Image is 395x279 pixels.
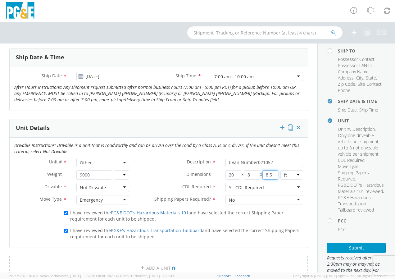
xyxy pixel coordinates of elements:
[136,273,174,278] span: master, [DATE] 12:25:43
[338,126,350,132] span: Unit #
[80,185,106,191] div: Not Drivable
[214,74,254,80] div: 7:00 am - 10:00 am
[338,69,370,75] li: ,
[14,84,300,103] i: After Hours Instructions: Any shipment request submitted after normal business hours (7:00 am - 5...
[111,210,188,216] a: PG&E DOT's Hazardous Materials 101
[352,126,376,132] li: ,
[39,196,62,202] span: Move Type
[154,196,211,202] span: Shipping Papers Required?
[16,54,64,61] h3: Ship Date & Time
[327,243,386,253] button: Submit
[338,99,386,103] h4: Ship Date & Time
[70,210,284,222] span: I have reviewed the and have selected the correct Shipping Paper requirement for each unit to be ...
[338,62,373,68] span: Possessor LAN ID
[64,211,68,215] input: I have reviewed thePG&E DOT's Hazardous Materials 101and have selected the correct Shipping Paper...
[47,171,62,177] span: Weight
[338,170,369,182] span: Shipping Papers Required
[44,184,62,190] span: Drivable
[7,273,95,278] span: Server: 2025.16.0-21b0bc45e7b
[76,158,129,167] span: Other
[338,170,384,182] li: ,
[338,182,384,194] span: PG&E DOT's Hazardous Materials 101 reviewed
[338,194,374,213] span: PG&E Hazardous Transportation Tailboard reviewed
[49,159,62,165] span: Unit #
[244,170,260,180] input: Width
[338,81,356,87] li: ,
[338,126,351,132] li: ,
[338,81,355,87] span: Zip Code
[182,184,211,190] span: CDL Required
[338,56,375,62] li: ,
[338,163,359,169] span: Move Type
[293,273,388,278] span: Copyright © [DATE]-[DATE] Agistix Inc., All Rights Reserved
[338,218,386,223] h4: PCC
[352,126,375,132] span: Description
[235,273,250,278] a: Feedback
[356,75,363,81] span: City
[338,107,357,113] span: Ship Date
[187,26,343,39] input: Shipment, Tracking or Reference Number (at least 4 chars)
[356,75,364,81] li: ,
[338,182,384,194] li: ,
[338,157,365,163] li: ,
[338,107,358,113] li: ,
[358,81,382,87] span: Site Contact
[338,226,346,232] span: PCC
[229,197,235,203] div: No
[5,2,36,20] img: pge-logo-06675f144f4cfa6a6814.png
[338,132,379,157] span: Only one driveable vehicle per shipment, up to 3 not driveable vehicle per shipment
[359,107,378,113] span: Ship Time
[338,75,355,81] li: ,
[225,170,241,180] input: Length
[338,87,350,93] span: Phone
[64,229,68,233] input: I have reviewed thePG&E's Hazardous Transportation Tailboardand have selected the correct Shippin...
[338,75,354,81] span: Address
[186,171,211,177] span: Dimensions
[42,73,62,79] span: Ship Date
[338,56,375,62] span: Possessor Contact
[57,273,95,278] span: master, [DATE] 11:54:36
[70,227,299,240] span: I have reviewed the and have selected the correct Shipping Papers requirement for each unit to be...
[229,185,264,191] div: Y - CDL Required
[187,159,211,165] span: Description
[16,125,50,131] h3: Unit Details
[14,142,299,154] i: Drivable Instructions: Drivable is a unit that is roadworthy and can be driven over the road by a...
[338,48,386,53] h4: Ship To
[338,118,386,123] h4: Unit
[80,160,126,166] span: Other
[338,132,384,157] li: ,
[366,75,377,81] li: ,
[111,227,202,233] a: PG&E's Hazardous Transportation Tailboard
[366,75,376,81] span: State
[175,73,196,79] span: Ship Time
[96,273,174,278] span: Client: 2025.14.0-cea8157
[260,170,263,180] span: X
[241,170,244,180] span: X
[338,157,365,163] span: CDL Required
[338,62,374,69] li: ,
[217,273,231,278] a: Support
[338,163,360,170] li: ,
[358,81,383,87] li: ,
[80,197,103,203] div: Emergency
[338,69,369,75] span: Company Name
[262,170,278,180] input: Height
